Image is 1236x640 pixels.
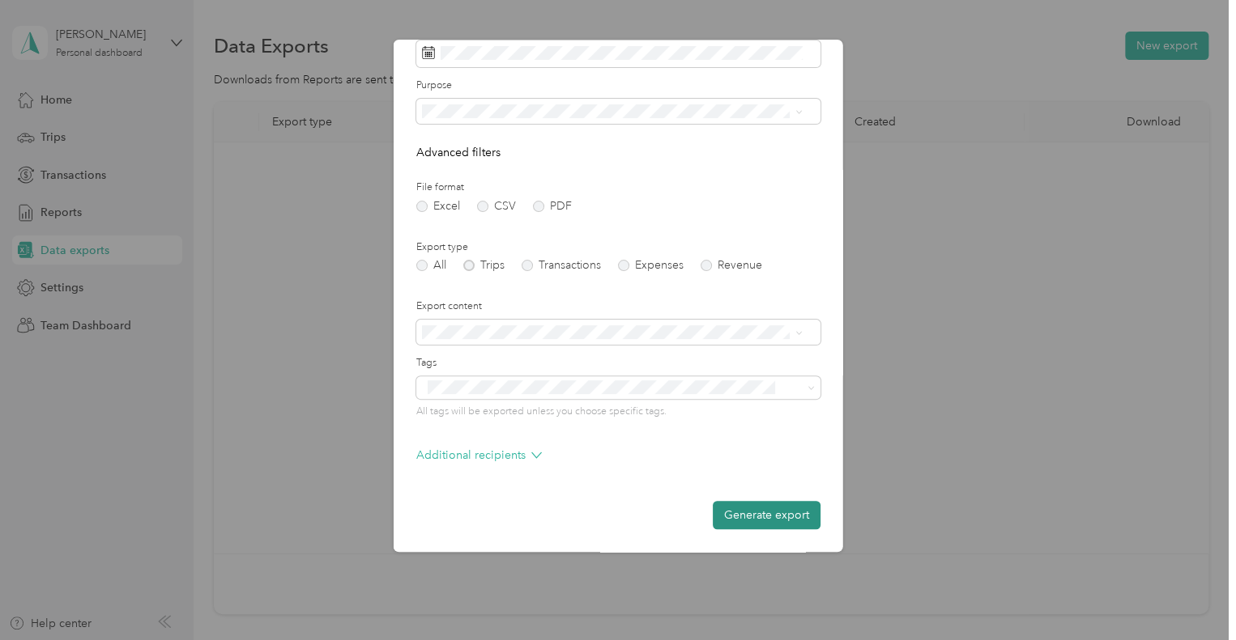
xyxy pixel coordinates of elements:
[416,299,820,314] label: Export content
[416,180,820,195] label: File format
[701,260,762,271] label: Revenue
[1145,549,1236,640] iframe: Everlance-gr Chat Button Frame
[477,201,516,212] label: CSV
[522,260,601,271] label: Transactions
[618,260,684,271] label: Expenses
[463,260,505,271] label: Trips
[416,260,446,271] label: All
[416,447,542,464] p: Additional recipients
[416,240,820,255] label: Export type
[416,356,820,371] label: Tags
[713,501,820,529] button: Generate export
[416,144,820,161] p: Advanced filters
[416,201,460,212] label: Excel
[416,405,820,419] p: All tags will be exported unless you choose specific tags.
[416,78,820,93] label: Purpose
[533,201,572,212] label: PDF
